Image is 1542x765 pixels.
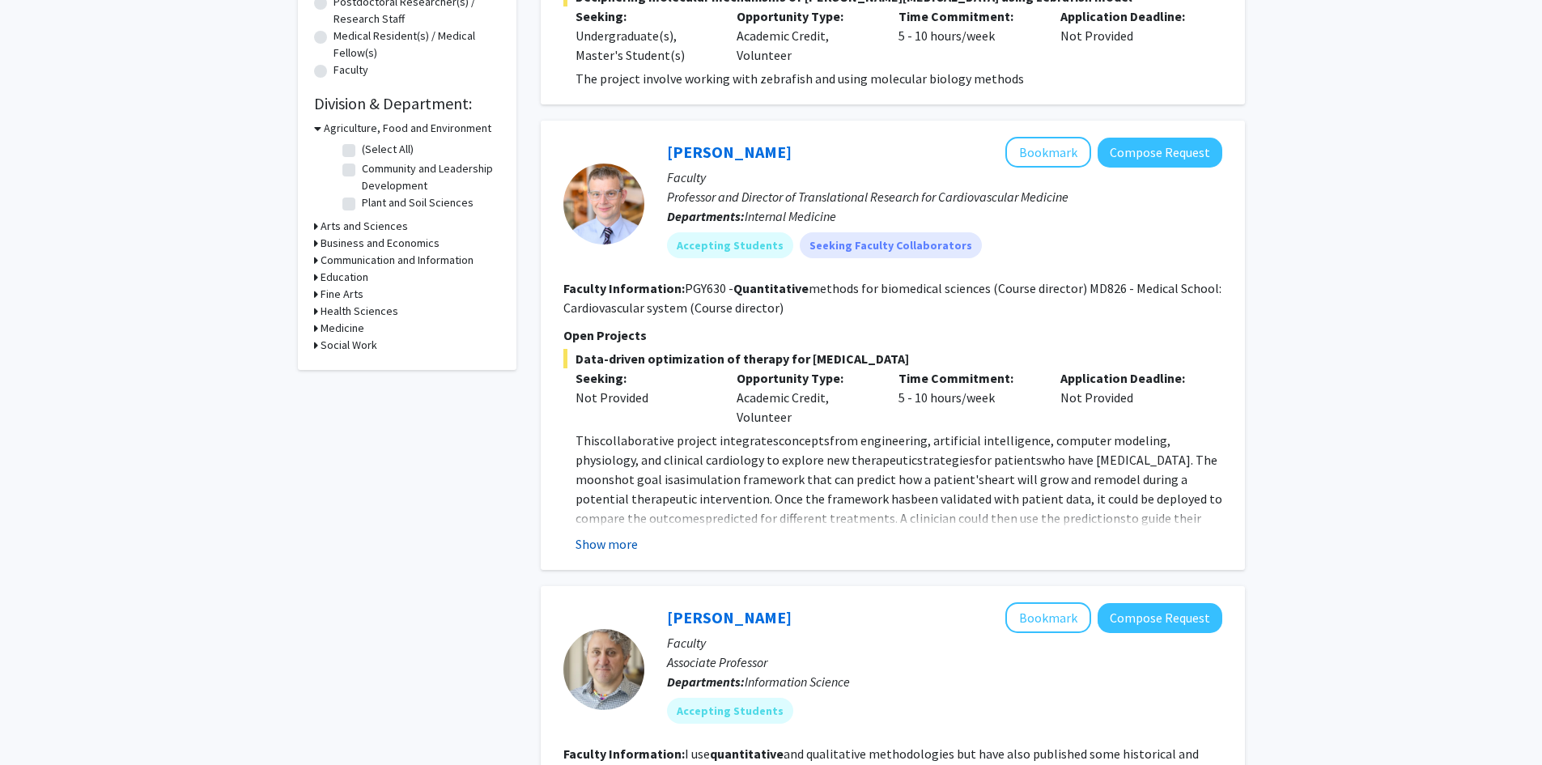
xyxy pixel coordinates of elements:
p: Time Commitment: [898,368,1036,388]
b: Faculty Information: [563,280,685,296]
h3: Agriculture, Food and Environment [324,120,491,137]
label: Faculty [333,62,368,79]
p: Time Commitment: [898,6,1036,26]
span: concept [779,432,824,448]
iframe: Chat [12,692,69,753]
p: Seeking: [576,6,713,26]
mat-chip: Accepting Students [667,698,793,724]
p: Faculty [667,168,1222,187]
span: Thi [576,432,594,448]
span: s [773,432,779,448]
b: Quantitative [733,280,809,296]
h3: Communication and Information [321,252,474,269]
span: s [699,510,705,526]
p: Faculty [667,633,1222,652]
span: Data-driven optimization of therapy for [MEDICAL_DATA] [563,349,1222,368]
p: Opportunity Type: [737,6,874,26]
label: Community and Leadership Development [362,160,496,194]
span: collaborative project integrate [600,432,773,448]
h3: Arts and Sciences [321,218,408,235]
button: Compose Request to Kenneth Campbell [1098,138,1222,168]
p: Application Deadline: [1060,6,1198,26]
div: Not Provided [1048,368,1210,427]
span: Information Science [745,674,850,690]
p: The project involve working with zebrafish and using molecular biology methods [576,69,1222,88]
fg-read-more: PGY630 - methods for biomedical sciences (Course director) MD826 - Medical School: Cardiovascular... [563,280,1221,316]
p: Professor and Director of Translational Research for Cardiovascular Medicine [667,187,1222,206]
span: s [594,432,600,448]
div: Academic Credit, Volunteer [724,6,886,65]
h3: Education [321,269,368,286]
span: s [1026,510,1032,526]
h3: Health Sciences [321,303,398,320]
span: imulation framework that can predict how a patient' [686,471,979,487]
span: iology, and clinical cardiology to explore new therapeutic [601,452,917,468]
label: Medical Resident(s) / Medical Fellow(s) [333,28,500,62]
span: hot goal i [614,471,668,487]
span: trategie [923,452,969,468]
span: s [969,452,975,468]
div: 5 - 10 hours/week [886,368,1048,427]
p: Application Deadline: [1060,368,1198,388]
p: Associate Professor [667,652,1222,672]
div: Undergraduate(s), Master's Student(s) [576,26,713,65]
b: Departments: [667,208,745,224]
div: Not Provided [576,388,713,407]
button: Show more [576,534,638,554]
h3: Medicine [321,320,364,337]
span: s [905,491,911,507]
span: s [596,452,601,468]
button: Compose Request to Christopher Burns [1098,603,1222,633]
span: s [680,471,686,487]
label: (Select All) [362,141,414,158]
p: Open Projects [563,325,1222,345]
span: s [668,471,673,487]
mat-chip: Seeking Faculty Collaborators [800,232,982,258]
span: a [673,471,680,487]
b: Departments: [667,674,745,690]
a: [PERSON_NAME] [667,142,792,162]
b: Faculty Information: [563,746,685,762]
button: Add Christopher Burns to Bookmarks [1005,602,1091,633]
div: 5 - 10 hours/week [886,6,1048,65]
span: s [1036,452,1042,468]
span: . A clinician could then u [895,510,1026,526]
span: Internal Medicine [745,208,836,224]
b: quantitative [710,746,784,762]
span: to guide their choice of therapy. Thi [576,510,1201,546]
h3: Business and Economics [321,235,440,252]
span: for patient [975,452,1036,468]
button: Add Kenneth Campbell to Bookmarks [1005,137,1091,168]
p: Seeking: [576,368,713,388]
h3: Fine Arts [321,286,363,303]
a: [PERSON_NAME] [667,607,792,627]
span: s [1120,510,1126,526]
h3: Social Work [321,337,377,354]
span: s [824,432,830,448]
span: from engineering, artificial intelligence, computer modeling, phy [576,432,1170,468]
div: Not Provided [1048,6,1210,65]
span: e the prediction [1032,510,1120,526]
p: Opportunity Type: [737,368,874,388]
span: predicted for different treatment [705,510,890,526]
span: s [979,471,984,487]
mat-chip: Accepting Students [667,232,793,258]
span: s [609,471,614,487]
label: Plant and Soil Sciences [362,194,474,211]
div: Academic Credit, Volunteer [724,368,886,427]
h2: Division & Department: [314,94,500,113]
span: s [890,510,895,526]
span: s [917,452,923,468]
